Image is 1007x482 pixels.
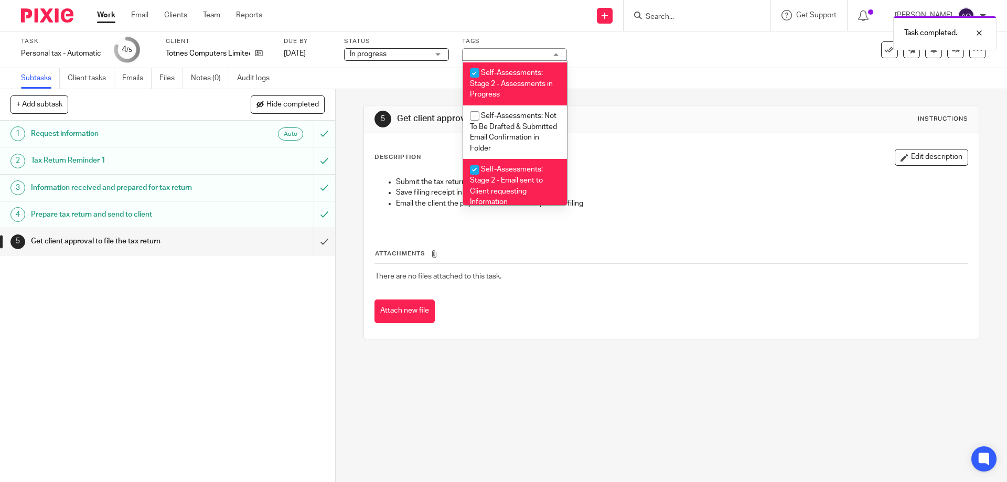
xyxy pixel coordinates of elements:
span: Self-Assessments: Stage 2 - Email sent to Client requesting Information [470,166,543,206]
h1: Information received and prepared for tax return [31,180,212,196]
h1: Get client approval to file the tax return [31,233,212,249]
a: Email [131,10,148,20]
span: [DATE] [284,50,306,57]
label: Tags [462,37,567,46]
a: Client tasks [68,68,114,89]
p: Description [374,153,421,162]
label: Due by [284,37,331,46]
a: Work [97,10,115,20]
small: /5 [126,47,132,53]
span: In progress [350,50,387,58]
a: Emails [122,68,152,89]
label: Client [166,37,271,46]
a: Clients [164,10,187,20]
span: Self-Assessments: Stage 2 - Assessments in Progress [470,69,553,98]
div: Personal tax - Automatic [21,48,101,59]
p: Task completed. [904,28,957,38]
label: Status [344,37,449,46]
div: 3 [10,180,25,195]
p: Submit the tax return to HMRC [396,177,967,187]
h1: Prepare tax return and send to client [31,207,212,222]
h1: Get client approval to file the tax return [397,113,694,124]
div: Auto [278,127,303,141]
h1: Request information [31,126,212,142]
div: 2 [10,154,25,168]
button: + Add subtask [10,95,68,113]
label: Task [21,37,101,46]
span: There are no files attached to this task. [375,273,501,280]
p: Email the client the payment details and the proof of filing [396,198,967,209]
a: Subtasks [21,68,60,89]
p: Totnes Computers Limited [166,48,250,59]
div: 5 [10,234,25,249]
div: 5 [374,111,391,127]
a: Audit logs [237,68,277,89]
button: Edit description [895,149,968,166]
button: Attach new file [374,299,435,323]
a: Reports [236,10,262,20]
a: Files [159,68,183,89]
img: Pixie [21,8,73,23]
a: Notes (0) [191,68,229,89]
h1: Tax Return Reminder 1 [31,153,212,168]
span: Self-Assessments: Not To Be Drafted & Submitted Email Confirmation in Folder [470,112,557,152]
span: Hide completed [266,101,319,109]
button: Hide completed [251,95,325,113]
p: Save filing receipt in client folder [396,187,967,198]
div: 1 [10,126,25,141]
a: Team [203,10,220,20]
span: Attachments [375,251,425,256]
div: 4 [122,44,132,56]
div: 4 [10,207,25,222]
img: svg%3E [958,7,974,24]
div: Instructions [918,115,968,123]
